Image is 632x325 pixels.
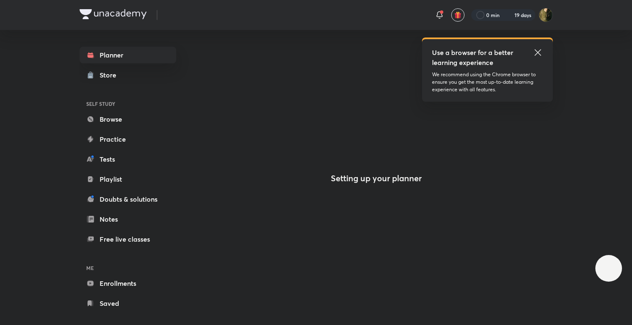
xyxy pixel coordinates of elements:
a: Practice [80,131,176,147]
a: Tests [80,151,176,167]
img: Ruhi Chi [539,8,553,22]
img: Company Logo [80,9,147,19]
a: Notes [80,211,176,227]
h4: Setting up your planner [331,173,422,183]
img: avatar [454,11,462,19]
a: Store [80,67,176,83]
a: Free live classes [80,231,176,247]
a: Company Logo [80,9,147,21]
img: ttu [604,263,614,273]
a: Browse [80,111,176,127]
a: Enrollments [80,275,176,292]
div: Store [100,70,121,80]
a: Saved [80,295,176,312]
h6: SELF STUDY [80,97,176,111]
a: Planner [80,47,176,63]
button: avatar [451,8,465,22]
a: Doubts & solutions [80,191,176,207]
img: streak [505,11,513,19]
h6: ME [80,261,176,275]
a: Playlist [80,171,176,187]
h5: Use a browser for a better learning experience [432,47,515,67]
p: We recommend using the Chrome browser to ensure you get the most up-to-date learning experience w... [432,71,543,93]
